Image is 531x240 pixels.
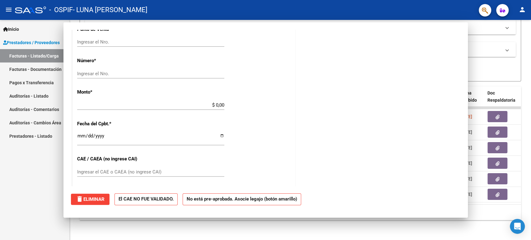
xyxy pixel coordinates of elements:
span: Fecha Recibido [459,90,477,103]
span: - OSPIF [49,3,73,17]
datatable-header-cell: Fecha Recibido [457,86,485,114]
div: Open Intercom Messenger [510,219,525,234]
button: Eliminar [71,194,109,205]
p: Fecha del Cpbt. [77,120,141,127]
mat-icon: delete [76,195,83,203]
span: Doc Respaldatoria [487,90,515,103]
span: - LUNA [PERSON_NAME] [73,3,147,17]
p: CAE / CAEA (no ingrese CAI) [77,155,141,163]
strong: No está pre-aprobada. Asocie legajo (botón amarillo) [183,193,301,205]
span: Eliminar [76,196,105,202]
p: Monto [77,89,141,96]
strong: El CAE NO FUE VALIDADO. [114,193,178,205]
mat-icon: menu [5,6,12,13]
span: Prestadores / Proveedores [3,39,60,46]
datatable-header-cell: Doc Respaldatoria [485,86,522,114]
span: Inicio [3,26,19,33]
p: Número [77,57,141,64]
mat-icon: person [519,6,526,13]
